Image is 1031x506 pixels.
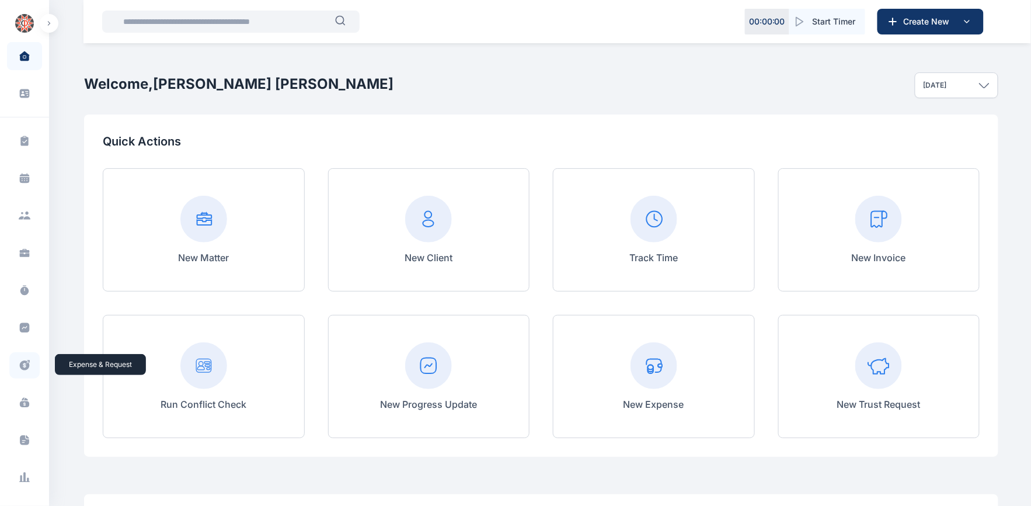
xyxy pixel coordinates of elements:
h2: Welcome, [PERSON_NAME] [PERSON_NAME] [84,75,393,93]
p: New Trust Request [837,397,921,411]
span: Create New [899,16,960,27]
p: New Matter [179,251,229,265]
p: Run Conflict Check [161,397,247,411]
button: Start Timer [789,9,865,34]
p: Quick Actions [103,133,980,150]
button: Create New [877,9,984,34]
p: Track Time [629,251,678,265]
p: New Invoice [852,251,906,265]
p: [DATE] [924,81,947,90]
span: Start Timer [813,16,856,27]
p: New Client [405,251,452,265]
p: New Expense [624,397,684,411]
p: 00 : 00 : 00 [749,16,785,27]
p: New Progress Update [380,397,477,411]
